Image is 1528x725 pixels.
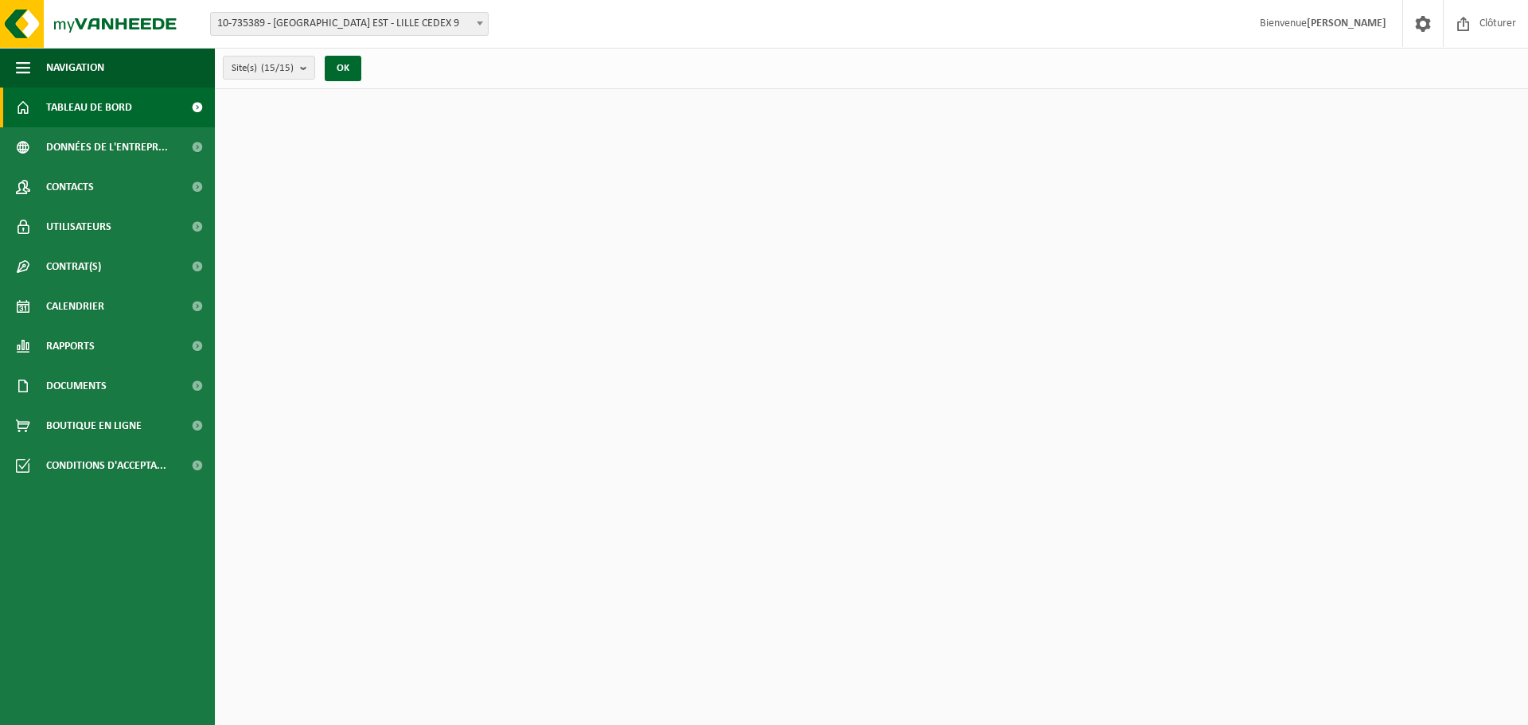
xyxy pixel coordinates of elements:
[46,207,111,247] span: Utilisateurs
[46,366,107,406] span: Documents
[211,13,488,35] span: 10-735389 - SUEZ RV NORD EST - LILLE CEDEX 9
[232,57,294,80] span: Site(s)
[46,286,104,326] span: Calendrier
[46,167,94,207] span: Contacts
[261,63,294,73] count: (15/15)
[46,406,142,446] span: Boutique en ligne
[46,247,101,286] span: Contrat(s)
[46,127,168,167] span: Données de l'entrepr...
[210,12,489,36] span: 10-735389 - SUEZ RV NORD EST - LILLE CEDEX 9
[223,56,315,80] button: Site(s)(15/15)
[1307,18,1386,29] strong: [PERSON_NAME]
[46,48,104,88] span: Navigation
[46,446,166,485] span: Conditions d'accepta...
[46,88,132,127] span: Tableau de bord
[46,326,95,366] span: Rapports
[325,56,361,81] button: OK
